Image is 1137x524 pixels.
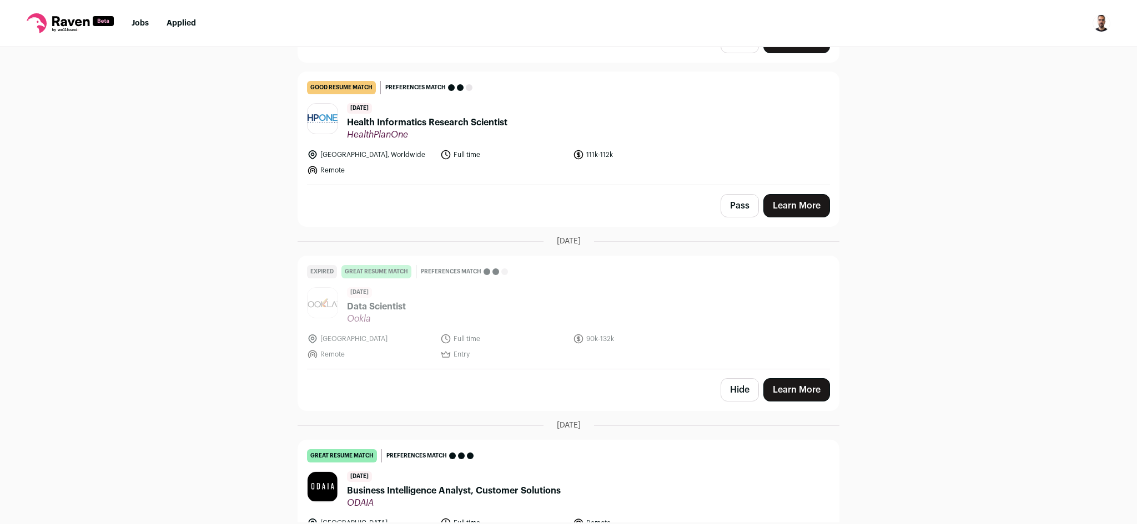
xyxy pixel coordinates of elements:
li: [GEOGRAPHIC_DATA] [307,333,434,344]
span: [DATE] [557,420,581,431]
button: Pass [721,194,759,217]
a: Expired great resume match Preferences match [DATE] Data Scientist Ookla [GEOGRAPHIC_DATA] Full t... [298,256,839,369]
span: Data Scientist [347,300,406,313]
span: Ookla [347,313,406,324]
button: Hide [721,378,759,401]
img: e2df7299adf157cbac06d887e1bb0de891dd5b4d7eae2f59c30b2808dcf0326b.png [308,472,338,502]
img: 4bb992bc08674a4681fa75a50db061e123a4d52615eab310fd29018559571dbd.png [308,114,338,123]
span: Preferences match [385,82,446,93]
span: HealthPlanOne [347,129,507,140]
span: [DATE] [347,471,372,482]
li: 90k-132k [573,333,700,344]
li: Entry [440,349,567,360]
img: ffa98fff6999880a91db3260483ee99bea479d7ebce76ff7d0e46e89636bc04c.jpg [308,288,338,318]
li: Full time [440,333,567,344]
li: [GEOGRAPHIC_DATA], Worldwide [307,149,434,160]
li: Full time [440,149,567,160]
span: Business Intelligence Analyst, Customer Solutions [347,484,561,497]
a: Learn More [763,378,830,401]
div: great resume match [307,449,377,462]
span: [DATE] [347,103,372,114]
span: Health Informatics Research Scientist [347,116,507,129]
button: Open dropdown [1093,14,1110,32]
div: Expired [307,265,337,278]
div: good resume match [307,81,376,94]
div: great resume match [341,265,411,278]
img: 19009556-medium_jpg [1093,14,1110,32]
span: ODAIA [347,497,561,508]
span: [DATE] [347,287,372,298]
li: Remote [307,349,434,360]
span: [DATE] [557,236,581,247]
a: Jobs [132,19,149,27]
a: good resume match Preferences match [DATE] Health Informatics Research Scientist HealthPlanOne [G... [298,72,839,185]
a: Applied [167,19,196,27]
li: Remote [307,165,434,176]
a: Learn More [763,194,830,217]
li: 111k-112k [573,149,700,160]
span: Preferences match [386,450,447,461]
span: Preferences match [421,266,481,277]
